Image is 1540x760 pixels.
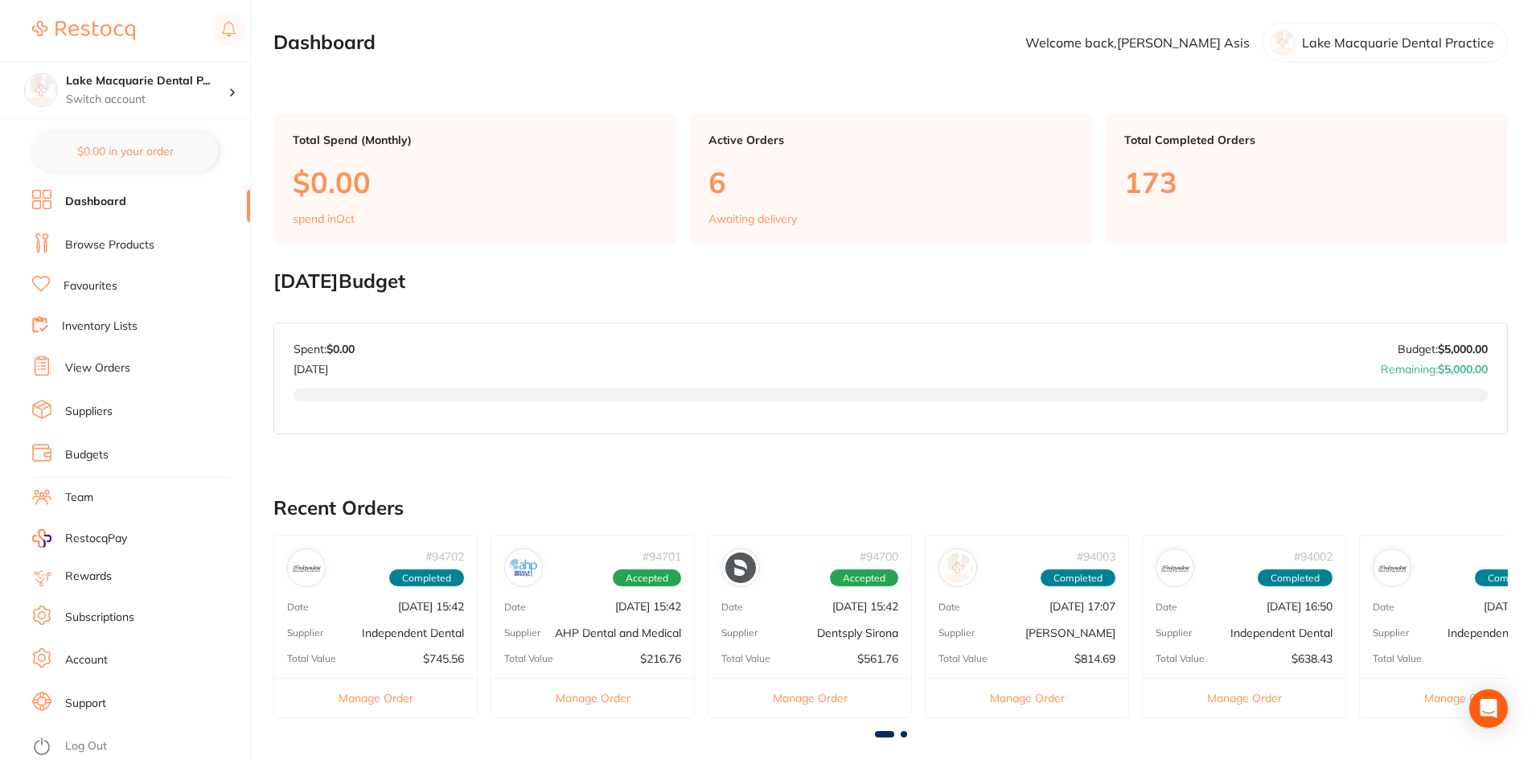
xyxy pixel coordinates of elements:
p: Awaiting delivery [708,212,797,225]
strong: $0.00 [326,342,355,356]
p: Independent Dental [362,626,464,639]
a: View Orders [65,360,130,376]
p: Supplier [1156,627,1192,639]
p: Supplier [721,627,758,639]
span: Completed [1041,569,1115,587]
span: Completed [389,569,464,587]
strong: $5,000.00 [1438,362,1488,376]
span: Completed [1258,569,1333,587]
img: AHP Dental and Medical [508,553,539,583]
p: Total Value [1373,653,1422,664]
img: Independent Dental [291,553,322,583]
p: # 94701 [643,550,681,563]
p: [DATE] 17:07 [1049,600,1115,613]
button: Manage Order [926,678,1128,717]
p: Supplier [287,627,323,639]
strong: $5,000.00 [1438,342,1488,356]
p: Supplier [1373,627,1409,639]
p: $216.76 [640,652,681,665]
button: Manage Order [491,678,694,717]
p: [DATE] 15:42 [615,600,681,613]
p: Switch account [66,92,228,108]
p: [DATE] 16:50 [1267,600,1333,613]
img: Restocq Logo [32,21,135,40]
p: Total Value [287,653,336,664]
p: Date [287,602,309,613]
button: Log Out [32,734,245,760]
button: $0.00 in your order [32,132,218,170]
span: RestocqPay [65,531,127,547]
a: Log Out [65,738,107,754]
p: $814.69 [1074,652,1115,665]
a: Team [65,490,93,506]
p: Total Spend (Monthly) [293,134,657,146]
p: Budget: [1398,343,1488,355]
a: Subscriptions [65,610,134,626]
a: RestocqPay [32,529,127,548]
h2: Recent Orders [273,497,1508,520]
p: Active Orders [708,134,1073,146]
p: Independent Dental [1230,626,1333,639]
a: Inventory Lists [62,318,138,335]
span: Accepted [613,569,681,587]
p: Supplier [504,627,540,639]
p: Date [938,602,960,613]
p: Total Value [938,653,988,664]
img: Independent Dental [1377,553,1407,583]
p: Total Value [721,653,770,664]
a: Total Completed Orders173 [1105,114,1508,244]
a: Support [65,696,106,712]
img: RestocqPay [32,529,51,548]
p: Date [1373,602,1394,613]
p: Date [1156,602,1177,613]
img: Independent Dental [1160,553,1190,583]
button: Manage Order [1143,678,1345,717]
img: Dentsply Sirona [725,553,756,583]
p: # 94002 [1294,550,1333,563]
p: [DATE] [294,356,355,376]
a: Account [65,652,108,668]
h2: Dashboard [273,31,376,54]
p: Total Value [1156,653,1205,664]
a: Total Spend (Monthly)$0.00spend inOct [273,114,676,244]
p: Supplier [938,627,975,639]
p: spend in Oct [293,212,355,225]
p: $638.43 [1292,652,1333,665]
a: Restocq Logo [32,12,135,49]
p: # 94700 [860,550,898,563]
button: Manage Order [274,678,477,717]
p: 173 [1124,166,1489,199]
a: Favourites [64,278,117,294]
p: # 94702 [425,550,464,563]
img: Henry Schein Halas [942,553,973,583]
a: Browse Products [65,237,154,253]
p: Spent: [294,343,355,355]
h4: Lake Macquarie Dental Practice [66,73,228,89]
p: [PERSON_NAME] [1025,626,1115,639]
div: Open Intercom Messenger [1469,689,1508,728]
p: 6 [708,166,1073,199]
button: Manage Order [708,678,911,717]
a: Rewards [65,569,112,585]
p: $0.00 [293,166,657,199]
p: Welcome back, [PERSON_NAME] Asis [1025,35,1250,50]
h2: [DATE] Budget [273,270,1508,293]
a: Budgets [65,447,109,463]
a: Suppliers [65,404,113,420]
p: Total Value [504,653,553,664]
a: Dashboard [65,194,126,210]
p: $745.56 [423,652,464,665]
p: Dentsply Sirona [817,626,898,639]
p: $561.76 [857,652,898,665]
p: Total Completed Orders [1124,134,1489,146]
img: Lake Macquarie Dental Practice [25,74,57,106]
p: Remaining: [1381,356,1488,376]
p: Date [721,602,743,613]
p: Lake Macquarie Dental Practice [1302,35,1494,50]
p: [DATE] 15:42 [398,600,464,613]
a: Active Orders6Awaiting delivery [689,114,1092,244]
p: # 94003 [1077,550,1115,563]
p: AHP Dental and Medical [555,626,681,639]
p: [DATE] 15:42 [832,600,898,613]
span: Accepted [830,569,898,587]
